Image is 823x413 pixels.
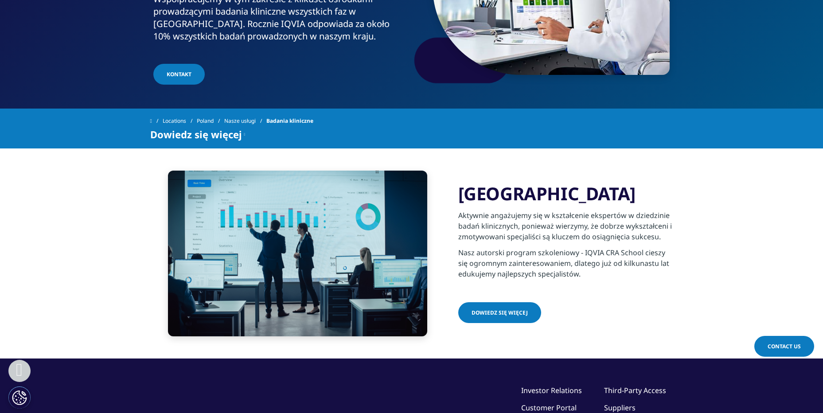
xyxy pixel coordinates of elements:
[153,64,205,85] a: KONTAKT
[458,302,541,323] a: Dowiedz się więcej
[521,386,582,395] a: Investor Relations
[163,113,197,129] a: Locations
[458,183,673,205] h3: [GEOGRAPHIC_DATA]
[754,336,814,357] a: Contact Us
[150,129,242,140] span: Dowiedz się więcej
[8,386,31,409] button: Cookies Settings
[521,403,577,413] a: Customer Portal
[167,70,191,78] span: KONTAKT
[604,386,666,395] a: Third-Party Access
[197,113,224,129] a: Poland
[604,403,636,413] a: Suppliers
[768,343,801,350] span: Contact Us
[472,309,528,316] span: Dowiedz się więcej
[224,113,266,129] a: Nasze usługi
[458,210,673,247] p: Aktywnie angażujemy się w kształcenie ekspertów w dziedzinie badań klinicznych, ponieważ wierzymy...
[266,113,313,129] span: Badania kliniczne
[458,247,673,284] p: Nasz autorski program szkoleniowy - IQVIA CRA School cieszy się ogromnym zainteresowaniem, dlateg...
